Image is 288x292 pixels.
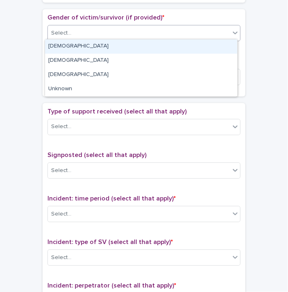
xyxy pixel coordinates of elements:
div: Male [45,54,237,68]
span: Incident: type of SV (select all that apply) [47,239,173,245]
div: Female [45,39,237,54]
span: Type of support received (select all that apply) [47,108,187,115]
div: Select... [51,29,71,37]
div: Select... [51,253,71,262]
span: Incident: perpetrator (select all that apply) [47,282,176,289]
span: Signposted (select all that apply) [47,152,146,158]
span: Incident: time period (select all that apply) [47,195,176,202]
div: Unknown [45,82,237,96]
div: Select... [51,122,71,131]
span: Gender of victim/survivor (if provided) [47,14,164,21]
div: Select... [51,210,71,218]
div: Select... [51,166,71,175]
div: Non-binary [45,68,237,82]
